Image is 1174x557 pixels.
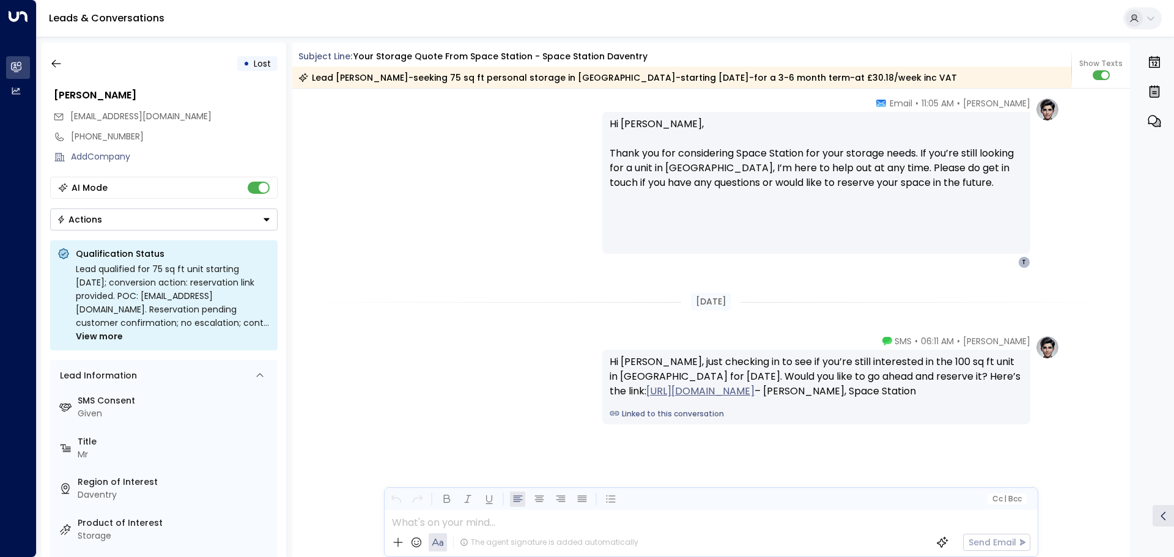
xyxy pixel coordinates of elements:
[890,97,912,109] span: Email
[1079,58,1123,69] span: Show Texts
[610,355,1023,399] div: Hi [PERSON_NAME], just checking in to see if you’re still interested in the 100 sq ft unit in [GE...
[353,50,648,63] div: Your storage quote from Space Station - Space Station Daventry
[646,384,755,399] a: [URL][DOMAIN_NAME]
[963,97,1030,109] span: [PERSON_NAME]
[49,11,164,25] a: Leads & Conversations
[78,517,273,529] label: Product of Interest
[70,110,212,122] span: [EMAIL_ADDRESS][DOMAIN_NAME]
[388,492,404,507] button: Undo
[50,208,278,231] div: Button group with a nested menu
[57,214,102,225] div: Actions
[1035,335,1060,360] img: profile-logo.png
[915,335,918,347] span: •
[70,110,212,123] span: toddpowell994@gmail.com
[460,537,638,548] div: The agent signature is added automatically
[298,72,957,84] div: Lead [PERSON_NAME]-seeking 75 sq ft personal storage in [GEOGRAPHIC_DATA]-starting [DATE]-for a 3...
[1018,256,1030,268] div: T
[76,248,270,260] p: Qualification Status
[921,97,954,109] span: 11:05 AM
[76,262,270,343] div: Lead qualified for 75 sq ft unit starting [DATE]; conversion action: reservation link provided. P...
[298,50,352,62] span: Subject Line:
[78,435,273,448] label: Title
[78,529,273,542] div: Storage
[691,293,731,311] div: [DATE]
[78,394,273,407] label: SMS Consent
[78,489,273,501] div: Daventry
[76,330,123,343] span: View more
[895,335,912,347] span: SMS
[987,493,1026,505] button: Cc|Bcc
[1004,495,1006,503] span: |
[71,150,278,163] div: AddCompany
[610,117,1023,205] p: Hi [PERSON_NAME], Thank you for considering Space Station for your storage needs. If you’re still...
[72,182,108,194] div: AI Mode
[992,495,1021,503] span: Cc Bcc
[56,369,137,382] div: Lead Information
[957,335,960,347] span: •
[78,448,273,461] div: Mr
[957,97,960,109] span: •
[254,57,271,70] span: Lost
[243,53,249,75] div: •
[54,88,278,103] div: [PERSON_NAME]
[78,476,273,489] label: Region of Interest
[50,208,278,231] button: Actions
[963,335,1030,347] span: [PERSON_NAME]
[921,335,954,347] span: 06:11 AM
[610,408,1023,419] a: Linked to this conversation
[410,492,425,507] button: Redo
[1035,97,1060,122] img: profile-logo.png
[915,97,918,109] span: •
[71,130,278,143] div: [PHONE_NUMBER]
[78,407,273,420] div: Given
